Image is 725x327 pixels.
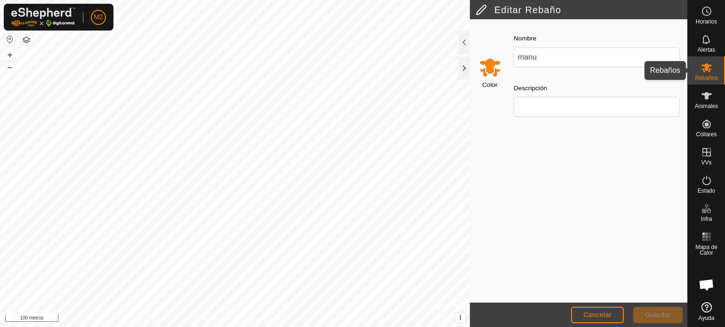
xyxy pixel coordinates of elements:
[695,103,718,109] font: Animales
[583,311,612,319] font: Cancelar
[482,81,497,88] font: Color
[645,311,671,319] font: Guardar
[494,5,561,15] font: Editar Rebaño
[186,315,241,323] a: Política de Privacidad
[4,34,16,45] button: Restablecer Mapa
[698,47,715,53] font: Alertas
[11,8,75,27] img: Logotipo de Gallagher
[514,35,536,42] font: Nombre
[94,13,103,21] font: M2
[252,316,283,322] font: Contáctenos
[4,62,16,73] button: –
[695,75,717,81] font: Rebaños
[8,62,12,72] font: –
[688,298,725,325] a: Ayuda
[701,216,712,222] font: Infra
[699,315,715,321] font: Ayuda
[21,34,32,46] button: Capas del Mapa
[4,49,16,61] button: +
[514,85,547,92] font: Descripción
[696,18,717,25] font: Horarios
[695,244,717,256] font: Mapa de Calor
[252,315,283,323] a: Contáctenos
[698,187,715,194] font: Estado
[8,50,13,60] font: +
[571,307,624,323] button: Cancelar
[696,131,717,138] font: Collares
[186,316,241,322] font: Política de Privacidad
[459,313,461,321] font: i
[455,312,466,323] button: i
[633,307,683,323] button: Guardar
[701,159,711,166] font: VVs
[693,271,721,299] div: Chat abierto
